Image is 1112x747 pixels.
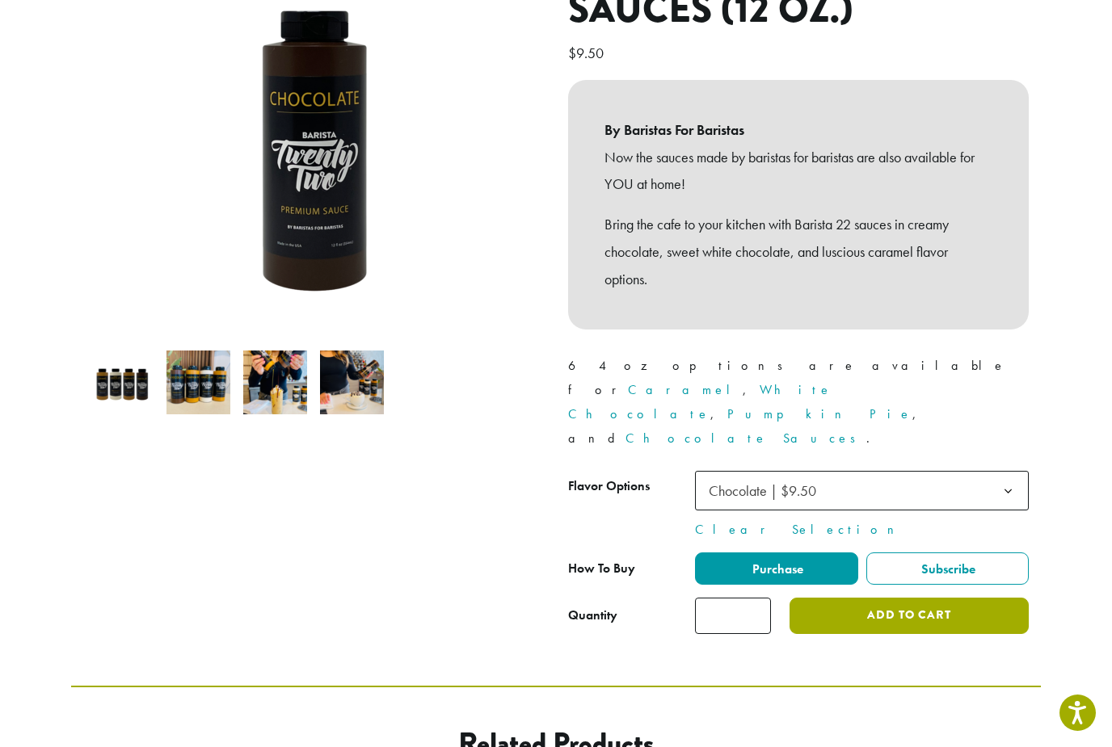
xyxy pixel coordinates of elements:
[243,350,307,414] img: Barista 22 Premium Sauces (12 oz.) - Image 3
[568,606,617,625] div: Quantity
[750,560,803,577] span: Purchase
[790,598,1029,634] button: Add to cart
[604,211,992,292] p: Bring the cafe to your kitchen with Barista 22 sauces in creamy chocolate, sweet white chocolate,...
[568,44,576,62] span: $
[90,350,154,414] img: Barista 22 12 oz Sauces - All Flavors
[568,475,695,498] label: Flavor Options
[702,475,832,506] span: Chocolate | $9.50
[727,405,912,422] a: Pumpkin Pie
[695,520,1029,539] a: Clear Selection
[604,116,992,144] b: By Baristas For Baristas
[625,430,866,447] a: Chocolate Sauces
[695,598,771,634] input: Product quantity
[604,144,992,199] p: Now the sauces made by baristas for baristas are also available for YOU at home!
[568,560,635,577] span: How To Buy
[709,481,816,500] span: Chocolate | $9.50
[166,350,230,414] img: B22 12 oz sauces line up
[568,354,1029,451] p: 64 oz options are available for , , , and .
[568,381,832,422] a: White Chocolate
[628,381,743,398] a: Caramel
[919,560,975,577] span: Subscribe
[320,350,384,414] img: Barista 22 Premium Sauces (12 oz.) - Image 4
[695,471,1029,510] span: Chocolate | $9.50
[568,44,608,62] bdi: 9.50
